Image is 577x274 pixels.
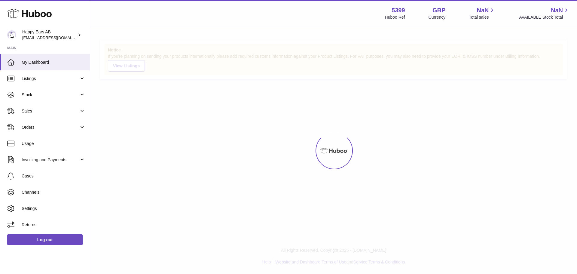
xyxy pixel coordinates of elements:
[22,29,76,41] div: Happy Ears AB
[22,189,85,195] span: Channels
[22,76,79,82] span: Listings
[22,108,79,114] span: Sales
[22,92,79,98] span: Stock
[22,141,85,146] span: Usage
[429,14,446,20] div: Currency
[22,173,85,179] span: Cases
[432,6,445,14] strong: GBP
[7,30,16,39] img: internalAdmin-5399@internal.huboo.com
[519,14,570,20] span: AVAILABLE Stock Total
[22,35,88,40] span: [EMAIL_ADDRESS][DOMAIN_NAME]
[519,6,570,20] a: NaN AVAILABLE Stock Total
[22,60,85,65] span: My Dashboard
[551,6,563,14] span: NaN
[385,14,405,20] div: Huboo Ref
[477,6,489,14] span: NaN
[22,157,79,163] span: Invoicing and Payments
[22,222,85,228] span: Returns
[469,14,496,20] span: Total sales
[469,6,496,20] a: NaN Total sales
[7,234,83,245] a: Log out
[22,206,85,211] span: Settings
[392,6,405,14] strong: 5399
[22,125,79,130] span: Orders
